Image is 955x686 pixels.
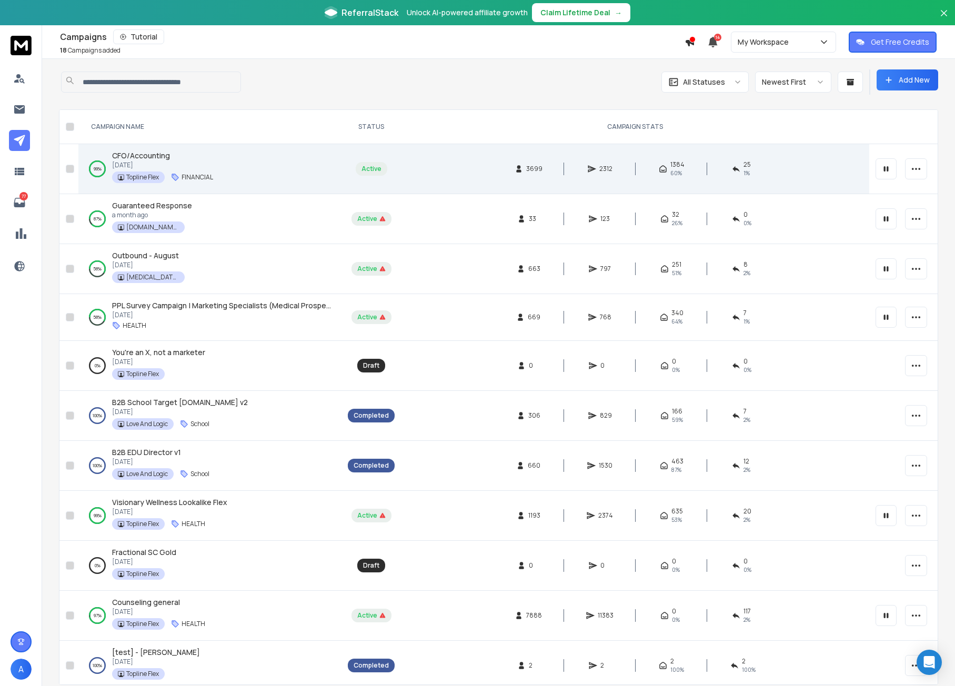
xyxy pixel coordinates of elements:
button: Close banner [937,6,951,32]
span: 7 [743,407,747,416]
p: [MEDICAL_DATA][GEOGRAPHIC_DATA] [126,273,179,281]
a: CFO/Accounting [112,150,170,161]
p: School [190,420,209,428]
span: 0 [743,557,748,566]
p: Topline Flex [126,620,159,628]
span: 0% [672,616,680,624]
p: Topline Flex [126,520,159,528]
span: 2312 [599,165,612,173]
span: 0 [672,557,676,566]
span: 2 % [743,269,750,277]
span: Guaranteed Response [112,200,192,210]
td: 87%Guaranteed Responsea month ago[DOMAIN_NAME] [78,194,341,244]
span: 59 % [672,416,683,424]
span: 2 % [743,516,750,524]
p: Get Free Credits [871,37,929,47]
td: 58%Outbound - August[DATE][MEDICAL_DATA][GEOGRAPHIC_DATA] [78,244,341,294]
span: 0 [672,357,676,366]
td: 0%Fractional SC Gold[DATE]Topline Flex [78,541,341,591]
span: 463 [671,457,683,466]
span: B2B School Target [DOMAIN_NAME] v2 [112,397,248,407]
span: 2 [742,657,746,665]
span: 0 [600,561,611,570]
p: HEALTH [182,520,205,528]
p: [DATE] [112,358,205,366]
td: 99%CFO/Accounting[DATE]Topline FlexFINANCIAL [78,144,341,194]
th: CAMPAIGN STATS [401,110,869,144]
p: 100 % [93,460,102,471]
span: → [615,7,622,18]
span: 1530 [599,461,612,470]
button: A [11,659,32,680]
span: 7 [743,309,747,317]
div: Active [357,265,386,273]
p: 58 % [93,312,102,322]
p: All Statuses [683,77,725,87]
div: Open Intercom Messenger [917,650,942,675]
p: Topline Flex [126,570,159,578]
p: 100 % [93,410,102,421]
p: [DATE] [112,161,213,169]
span: 663 [528,265,540,273]
p: HEALTH [123,321,146,330]
button: Get Free Credits [849,32,937,53]
span: 0 [600,361,611,370]
td: 0%You're an X, not a marketer[DATE]Topline Flex [78,341,341,391]
span: 51 % [672,269,681,277]
p: Topline Flex [126,370,159,378]
span: 306 [528,411,540,420]
p: a month ago [112,211,192,219]
p: Topline Flex [126,670,159,678]
span: 0% [672,566,680,574]
span: 1 % [743,317,750,326]
th: CAMPAIGN NAME [78,110,341,144]
span: ReferralStack [341,6,398,19]
span: 100 % [742,665,756,674]
p: [DATE] [112,608,205,616]
span: 0% [672,366,680,374]
span: 2 % [743,416,750,424]
span: 33 [529,215,539,223]
span: 25 [743,160,751,169]
p: Unlock AI-powered affiliate growth [407,7,528,18]
p: Love And Logic [126,470,168,478]
button: Tutorial [113,29,164,44]
span: 2 % [743,466,750,474]
span: Fractional SC Gold [112,547,176,557]
p: 87 % [94,214,102,224]
span: 340 [671,309,683,317]
p: [DATE] [112,508,227,516]
div: Active [357,511,386,520]
p: [DATE] [112,261,185,269]
a: PPL Survey Campaign | Marketing Specialists (Medical Prospects) [112,300,331,311]
td: 100%B2B EDU Director v1[DATE]Love And LogicSchool [78,441,341,491]
a: [test] - [PERSON_NAME] [112,647,200,658]
span: CFO/Accounting [112,150,170,160]
span: 26 % [672,219,682,227]
div: Completed [354,411,389,420]
span: 0 [672,607,676,616]
span: Visionary Wellness Lookalike Flex [112,497,227,507]
p: [DATE] [112,658,200,666]
td: 58%PPL Survey Campaign | Marketing Specialists (Medical Prospects)[DATE]HEALTH [78,294,341,341]
span: 0 [743,210,748,219]
button: Claim Lifetime Deal→ [532,3,630,22]
span: 797 [600,265,611,273]
p: Topline Flex [126,173,159,181]
span: 117 [743,607,751,616]
span: 1384 [670,160,685,169]
span: 669 [528,313,540,321]
button: Add New [877,69,938,90]
span: 18 [60,46,67,55]
a: You're an X, not a marketer [112,347,205,358]
span: 0 [743,357,748,366]
button: Newest First [755,72,831,93]
p: 0 % [95,360,100,371]
a: Fractional SC Gold [112,547,176,558]
p: [DOMAIN_NAME] [126,223,179,231]
p: [DATE] [112,311,331,319]
p: 99 % [94,510,102,521]
a: Counseling general [112,597,180,608]
div: Completed [354,661,389,670]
